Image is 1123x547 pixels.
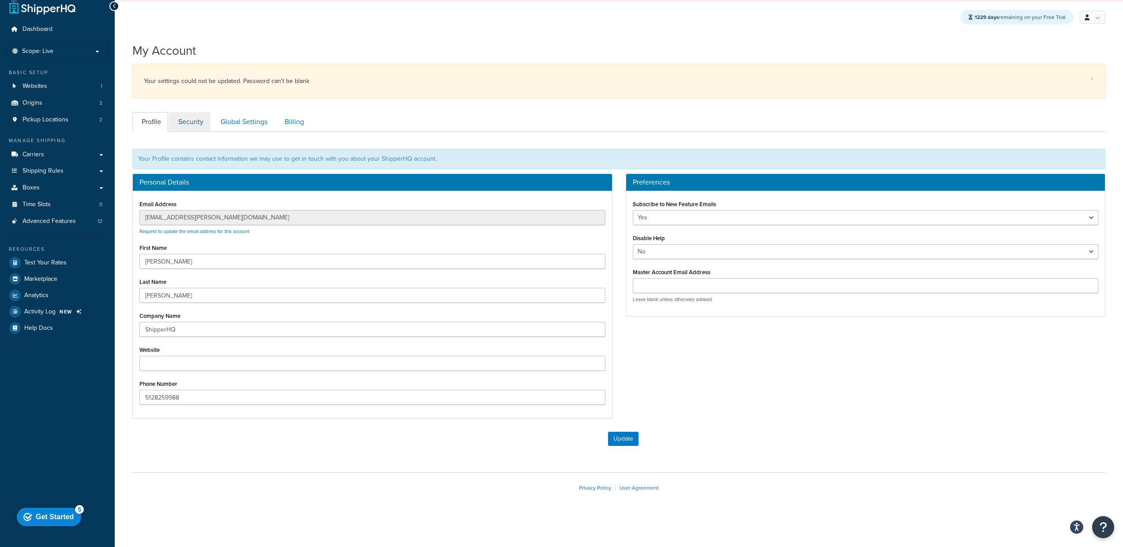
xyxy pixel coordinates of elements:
a: Global Settings [211,112,274,132]
div: Manage Shipping [7,137,108,144]
span: Advanced Features [23,218,76,225]
label: Master Account Email Address [633,269,710,275]
div: remaining on your Free Trial [961,10,1074,24]
span: Scope: Live [22,48,53,55]
button: Open Resource Center [1092,516,1114,538]
label: Email Address [139,201,177,207]
a: Boxes [7,180,108,196]
div: Get Started 5 items remaining, 0% complete [4,4,68,23]
a: Request to update the email address for this account [139,228,249,235]
label: Subscribe to New Feature Emails [633,201,716,207]
a: Origins 2 [7,95,108,111]
label: Last Name [139,279,166,285]
span: 12 [98,218,102,225]
label: Phone Number [139,381,177,387]
a: User Agreement [620,484,659,492]
a: Dashboard [7,21,108,38]
span: Origins [23,99,42,107]
span: Activity Log [24,308,56,316]
a: Help Docs [7,320,108,336]
span: Time Slots [23,201,51,208]
div: 5 [62,2,71,11]
a: Time Slots 0 [7,196,108,213]
span: Pickup Locations [23,116,68,124]
a: Websites 1 [7,78,108,94]
button: Update [608,432,638,446]
strong: 1229 days [975,13,999,21]
span: | [615,484,616,492]
div: Get Started [23,10,60,18]
span: 2 [99,116,102,124]
span: 1 [101,83,102,90]
label: Disable Help [633,235,665,241]
div: Basic Setup [7,69,108,76]
a: Shipping Rules [7,163,108,179]
a: Privacy Policy [579,484,611,492]
h3: Preferences [633,178,1099,186]
h1: My Account [132,42,196,59]
a: Test Your Rates [7,255,108,271]
span: NEW [60,308,72,315]
a: Marketplace [7,271,108,287]
li: Activity Log [7,304,108,320]
span: 2 [99,99,102,107]
span: Websites [23,83,47,90]
a: Activity Log NEW [7,304,108,320]
span: Test Your Rates [24,259,67,267]
li: Origins [7,95,108,111]
a: Advanced Features 12 [7,213,108,230]
a: Analytics [7,287,108,303]
a: Security [169,112,210,132]
label: Website [139,347,160,353]
p: Leave blank unless otherwise advised [633,296,1099,303]
span: Dashboard [23,26,53,33]
a: Carriers [7,147,108,163]
span: 0 [99,201,102,208]
li: Advanced Features [7,213,108,230]
span: Boxes [23,184,40,192]
span: Marketplace [24,275,57,283]
span: Carriers [23,151,44,158]
span: Analytics [24,292,49,299]
a: Billing [275,112,311,132]
li: Time Slots [7,196,108,213]
a: Pickup Locations 2 [7,112,108,128]
li: Websites [7,78,108,94]
span: Help Docs [24,324,53,332]
div: Your Profile contains contact information we may use to get in touch with you about your ShipperH... [132,149,1105,169]
span: Shipping Rules [23,167,64,175]
a: × [1090,75,1094,82]
h3: Personal Details [139,178,605,186]
div: Resources [7,245,108,253]
a: Profile [132,112,168,132]
li: Pickup Locations [7,112,108,128]
div: Your settings could not be updated. Password can't be blank [144,75,1094,87]
label: First Name [139,245,167,251]
label: Company Name [139,313,180,319]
